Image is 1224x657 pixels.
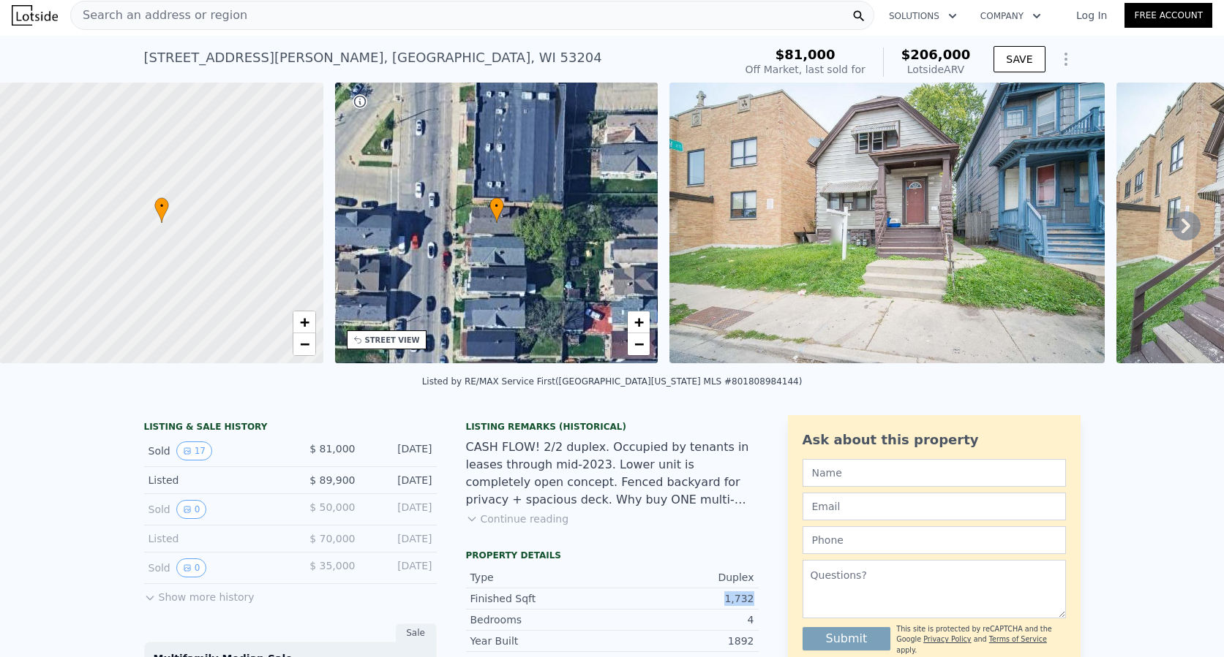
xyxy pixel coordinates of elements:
[634,313,644,331] span: +
[176,558,207,577] button: View historical data
[149,500,279,519] div: Sold
[293,311,315,333] a: Zoom in
[746,62,866,77] div: Off Market, last sold for
[896,624,1065,656] div: This site is protected by reCAPTCHA and the Google and apply.
[422,376,803,387] div: Listed by RE/MAX Service First ([GEOGRAPHIC_DATA][US_STATE] MLS #801808984144)
[365,335,420,346] div: STREET VIEW
[1051,45,1081,74] button: Show Options
[803,459,1066,487] input: Name
[12,5,58,26] img: Lotside
[994,46,1045,72] button: SAVE
[367,531,432,546] div: [DATE]
[149,558,279,577] div: Sold
[154,200,169,213] span: •
[149,441,279,460] div: Sold
[901,62,971,77] div: Lotside ARV
[923,635,971,643] a: Privacy Policy
[470,570,612,585] div: Type
[989,635,1047,643] a: Terms of Service
[299,313,309,331] span: +
[367,441,432,460] div: [DATE]
[628,333,650,355] a: Zoom out
[901,47,971,62] span: $206,000
[803,493,1066,520] input: Email
[309,533,355,544] span: $ 70,000
[612,634,754,648] div: 1892
[634,335,644,353] span: −
[803,627,891,650] button: Submit
[309,474,355,486] span: $ 89,900
[776,47,836,62] span: $81,000
[71,7,247,24] span: Search an address or region
[144,421,437,436] div: LISTING & SALE HISTORY
[466,512,569,526] button: Continue reading
[803,430,1066,450] div: Ask about this property
[466,550,759,561] div: Property details
[489,197,504,223] div: •
[470,634,612,648] div: Year Built
[144,48,602,68] div: [STREET_ADDRESS][PERSON_NAME] , [GEOGRAPHIC_DATA] , WI 53204
[309,443,355,455] span: $ 81,000
[309,501,355,513] span: $ 50,000
[176,441,212,460] button: View historical data
[367,558,432,577] div: [DATE]
[489,200,504,213] span: •
[154,197,169,223] div: •
[612,570,754,585] div: Duplex
[466,438,759,509] div: CASH FLOW! 2/2 duplex. Occupied by tenants in leases through mid-2023. Lower unit is completely o...
[367,473,432,487] div: [DATE]
[803,526,1066,554] input: Phone
[1124,3,1212,28] a: Free Account
[293,333,315,355] a: Zoom out
[309,560,355,571] span: $ 35,000
[299,335,309,353] span: −
[176,500,207,519] button: View historical data
[470,612,612,627] div: Bedrooms
[628,311,650,333] a: Zoom in
[149,473,279,487] div: Listed
[877,3,969,29] button: Solutions
[396,623,437,642] div: Sale
[144,584,255,604] button: Show more history
[466,421,759,433] div: Listing Remarks (Historical)
[969,3,1053,29] button: Company
[149,531,279,546] div: Listed
[612,612,754,627] div: 4
[669,83,1105,363] img: Sale: 154062105 Parcel: 100891460
[470,591,612,606] div: Finished Sqft
[367,500,432,519] div: [DATE]
[1059,8,1124,23] a: Log In
[612,591,754,606] div: 1,732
